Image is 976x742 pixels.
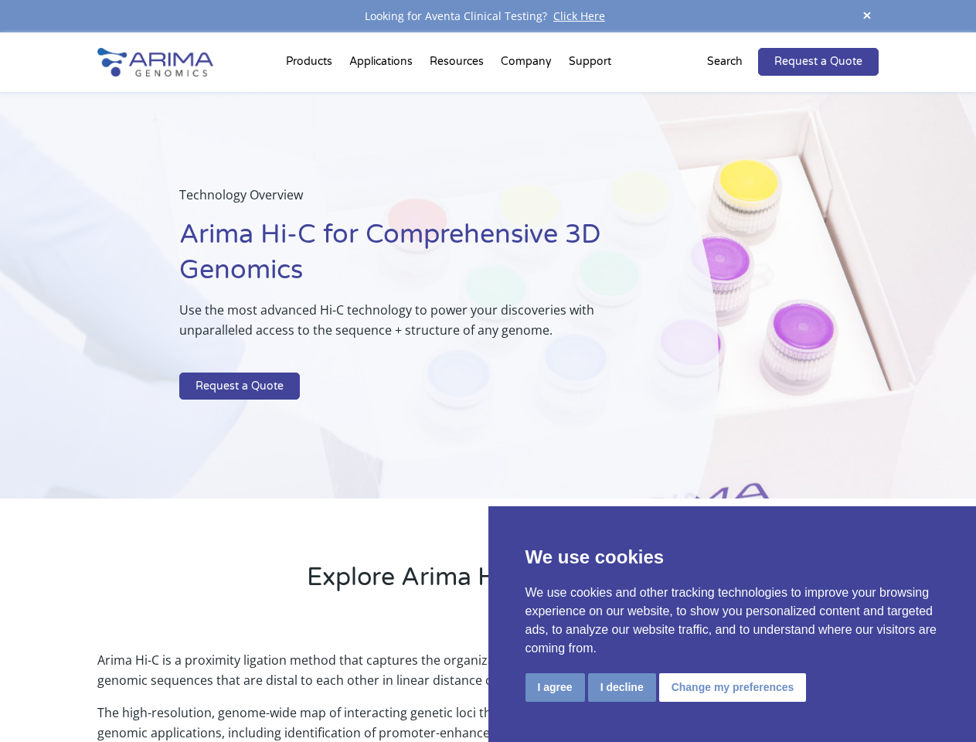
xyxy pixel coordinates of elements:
h1: Arima Hi-C for Comprehensive 3D Genomics [179,217,641,300]
img: Arima-Genomics-logo [97,48,213,77]
a: Click Here [547,9,611,23]
p: Search [707,52,743,72]
p: Arima Hi-C is a proximity ligation method that captures the organizational structure of chromatin... [97,650,878,703]
p: Use the most advanced Hi-C technology to power your discoveries with unparalleled access to the s... [179,300,641,352]
p: We use cookies [525,543,940,571]
p: We use cookies and other tracking technologies to improve your browsing experience on our website... [525,584,940,658]
button: Change my preferences [659,673,807,702]
button: I agree [525,673,585,702]
button: I decline [588,673,656,702]
a: Request a Quote [179,373,300,400]
h2: Explore Arima Hi-C Technology [97,560,878,607]
div: Looking for Aventa Clinical Testing? [97,6,878,26]
a: Request a Quote [758,48,879,76]
p: Technology Overview [179,185,641,217]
